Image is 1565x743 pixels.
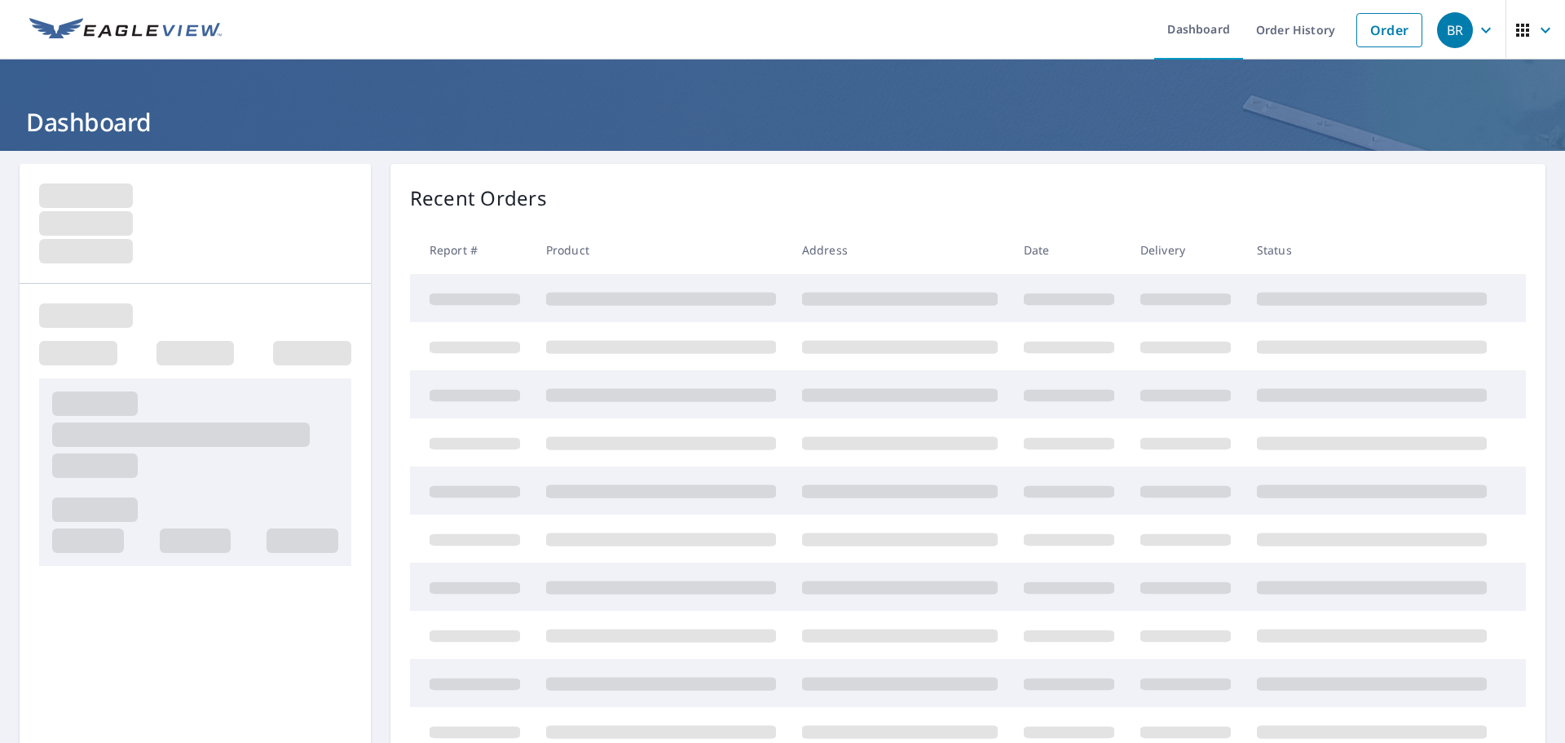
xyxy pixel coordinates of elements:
[1356,13,1422,47] a: Order
[1011,226,1127,274] th: Date
[20,105,1545,139] h1: Dashboard
[533,226,789,274] th: Product
[789,226,1011,274] th: Address
[410,184,547,213] p: Recent Orders
[29,18,222,42] img: EV Logo
[1244,226,1500,274] th: Status
[410,226,533,274] th: Report #
[1127,226,1244,274] th: Delivery
[1437,12,1473,48] div: BR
